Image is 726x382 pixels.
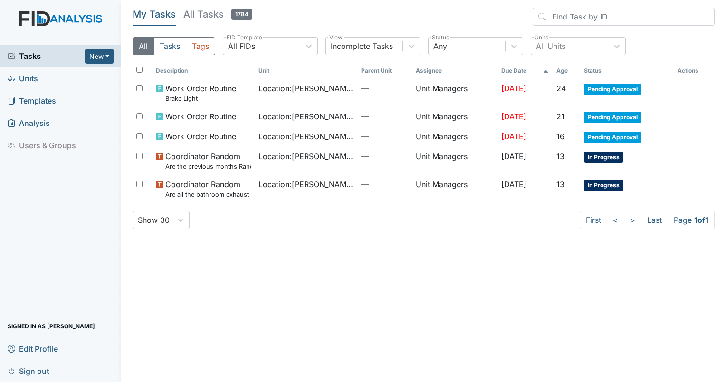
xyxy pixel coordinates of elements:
span: Location : [PERSON_NAME] House [258,83,353,94]
span: — [361,151,408,162]
span: Location : [PERSON_NAME] House [258,179,353,190]
th: Toggle SortBy [152,63,255,79]
span: Sign out [8,363,49,378]
span: 1784 [231,9,252,20]
span: In Progress [584,152,623,163]
th: Assignee [412,63,497,79]
span: [DATE] [501,112,526,121]
div: Type filter [133,37,215,55]
span: — [361,83,408,94]
div: All Units [536,40,565,52]
th: Toggle SortBy [553,63,580,79]
small: Are all the bathroom exhaust fan covers clean and dust free? [165,190,251,199]
td: Unit Managers [412,79,497,107]
span: Edit Profile [8,341,58,356]
span: Location : [PERSON_NAME] House [258,111,353,122]
th: Toggle SortBy [580,63,674,79]
span: Coordinator Random Are all the bathroom exhaust fan covers clean and dust free? [165,179,251,199]
strong: 1 of 1 [694,215,708,225]
span: [DATE] [501,84,526,93]
span: In Progress [584,180,623,191]
a: > [624,211,641,229]
th: Toggle SortBy [255,63,357,79]
button: All [133,37,154,55]
span: Templates [8,94,56,108]
td: Unit Managers [412,147,497,175]
span: Analysis [8,116,50,131]
div: Show 30 [138,214,170,226]
small: Are the previous months Random Inspections completed? [165,162,251,171]
span: 24 [556,84,566,93]
span: Page [668,211,715,229]
input: Find Task by ID [533,8,715,26]
span: 13 [556,152,564,161]
span: [DATE] [501,180,526,189]
span: — [361,179,408,190]
td: Unit Managers [412,107,497,127]
nav: task-pagination [580,211,715,229]
span: [DATE] [501,152,526,161]
span: 16 [556,132,564,141]
div: All FIDs [228,40,255,52]
span: Pending Approval [584,112,641,123]
span: — [361,111,408,122]
td: Unit Managers [412,127,497,147]
small: Brake Light [165,94,236,103]
td: Unit Managers [412,175,497,203]
span: 21 [556,112,564,121]
button: Tasks [153,37,186,55]
span: [DATE] [501,132,526,141]
button: New [85,49,114,64]
div: Any [433,40,447,52]
div: Incomplete Tasks [331,40,393,52]
span: Pending Approval [584,84,641,95]
a: Last [641,211,668,229]
a: Tasks [8,50,85,62]
th: Toggle SortBy [497,63,553,79]
h5: All Tasks [183,8,252,21]
span: 13 [556,180,564,189]
span: Coordinator Random Are the previous months Random Inspections completed? [165,151,251,171]
input: Toggle All Rows Selected [136,67,143,73]
span: Work Order Routine [165,131,236,142]
span: Location : [PERSON_NAME] House [258,151,353,162]
h5: My Tasks [133,8,176,21]
button: Tags [186,37,215,55]
span: Units [8,71,38,86]
span: Work Order Routine [165,111,236,122]
span: — [361,131,408,142]
th: Toggle SortBy [357,63,412,79]
span: Pending Approval [584,132,641,143]
span: Signed in as [PERSON_NAME] [8,319,95,334]
span: Work Order Routine Brake Light [165,83,236,103]
span: Location : [PERSON_NAME] House [258,131,353,142]
th: Actions [674,63,715,79]
a: < [607,211,624,229]
a: First [580,211,607,229]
